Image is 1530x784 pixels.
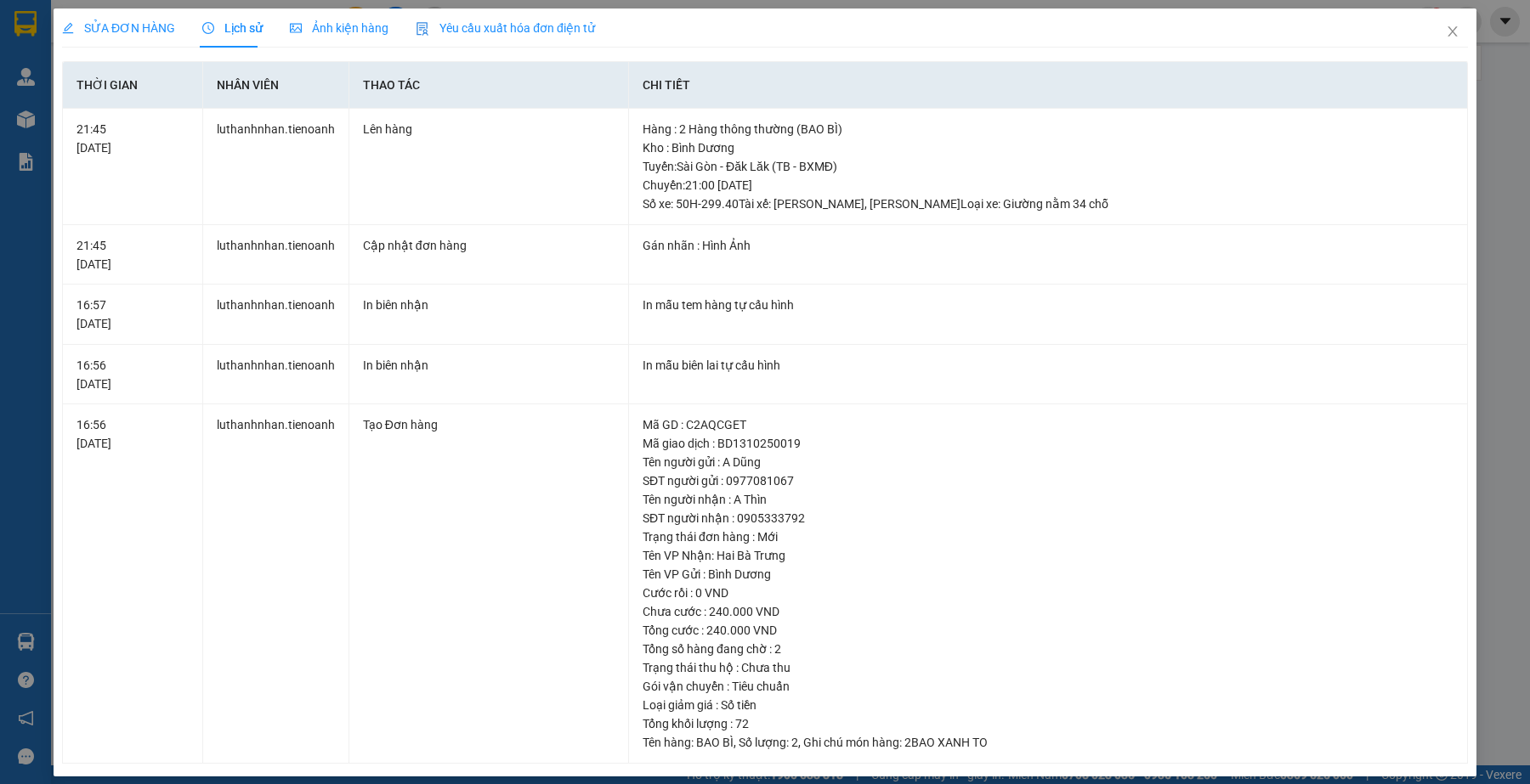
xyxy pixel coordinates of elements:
span: clock-circle [202,22,214,34]
div: 16:57 [DATE] [76,296,189,333]
div: Tên VP Gửi : Bình Dương [643,565,1453,584]
div: Loại giảm giá : Số tiền [643,696,1453,714]
div: Tên người nhận : A Thìn [643,490,1453,509]
th: Nhân viên [203,62,349,109]
div: SĐT người nhận : 0905333792 [643,509,1453,527]
span: picture [290,22,302,34]
span: Yêu cầu xuất hóa đơn điện tử [416,21,595,35]
div: Tuyến : Sài Gòn - Đăk Lăk (TB - BXMĐ) Chuyến: 21:00 [DATE] Số xe: 50H-299.40 Tài xế: [PERSON_NAME... [643,157,1453,213]
div: In biên nhận [363,356,615,375]
span: edit [62,22,74,34]
div: Cập nhật đơn hàng [363,236,615,255]
span: 2 [791,736,798,749]
div: Gói vận chuyển : Tiêu chuẩn [643,677,1453,696]
span: Ảnh kiện hàng [290,21,388,35]
div: Tổng khối lượng : 72 [643,714,1453,733]
td: luthanhnhan.tienoanh [203,109,349,225]
div: SĐT người gửi : 0977081067 [643,471,1453,490]
div: Kho : Bình Dương [643,138,1453,157]
td: luthanhnhan.tienoanh [203,285,349,345]
div: Trạng thái thu hộ : Chưa thu [643,658,1453,677]
button: Close [1429,8,1476,56]
div: Tạo Đơn hàng [363,415,615,434]
div: Tên người gửi : A Dũng [643,453,1453,471]
div: In biên nhận [363,296,615,314]
div: 16:56 [DATE] [76,356,189,393]
div: In mẫu tem hàng tự cấu hình [643,296,1453,314]
img: icon [416,22,429,36]
span: close [1446,25,1459,38]
td: luthanhnhan.tienoanh [203,345,349,405]
div: Mã GD : C2AQCGET [643,415,1453,434]
div: Trạng thái đơn hàng : Mới [643,527,1453,546]
th: Chi tiết [629,62,1468,109]
span: Lịch sử [202,21,263,35]
span: 2BAO XANH TO [904,736,988,749]
div: Gán nhãn : Hình Ảnh [643,236,1453,255]
div: Hàng : 2 Hàng thông thường (BAO BÌ) [643,120,1453,138]
div: Tên VP Nhận: Hai Bà Trưng [643,546,1453,565]
div: 21:45 [DATE] [76,120,189,157]
th: Thời gian [63,62,203,109]
td: luthanhnhan.tienoanh [203,225,349,285]
div: 16:56 [DATE] [76,415,189,453]
span: SỬA ĐƠN HÀNG [62,21,175,35]
span: BAO BÌ [696,736,734,749]
div: In mẫu biên lai tự cấu hình [643,356,1453,375]
div: Lên hàng [363,120,615,138]
th: Thao tác [349,62,629,109]
div: Tổng cước : 240.000 VND [643,621,1453,640]
div: Cước rồi : 0 VND [643,584,1453,602]
div: Chưa cước : 240.000 VND [643,602,1453,621]
td: luthanhnhan.tienoanh [203,404,349,764]
div: 21:45 [DATE] [76,236,189,274]
div: Tên hàng: , Số lượng: , Ghi chú món hàng: [643,733,1453,752]
div: Mã giao dịch : BD1310250019 [643,434,1453,453]
div: Tổng số hàng đang chờ : 2 [643,640,1453,658]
